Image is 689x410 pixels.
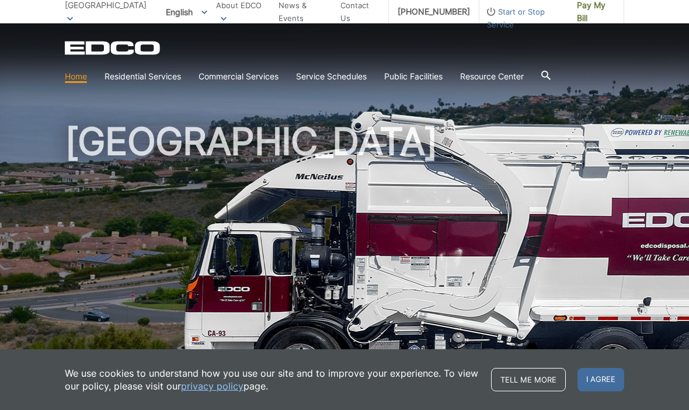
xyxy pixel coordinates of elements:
[181,380,243,392] a: privacy policy
[384,70,443,83] a: Public Facilities
[460,70,524,83] a: Resource Center
[65,123,624,379] h1: [GEOGRAPHIC_DATA]
[577,368,624,391] span: I agree
[199,70,279,83] a: Commercial Services
[296,70,367,83] a: Service Schedules
[157,2,216,22] span: English
[105,70,181,83] a: Residential Services
[65,367,479,392] p: We use cookies to understand how you use our site and to improve your experience. To view our pol...
[65,70,87,83] a: Home
[491,368,566,391] a: Tell me more
[65,41,162,55] a: EDCD logo. Return to the homepage.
